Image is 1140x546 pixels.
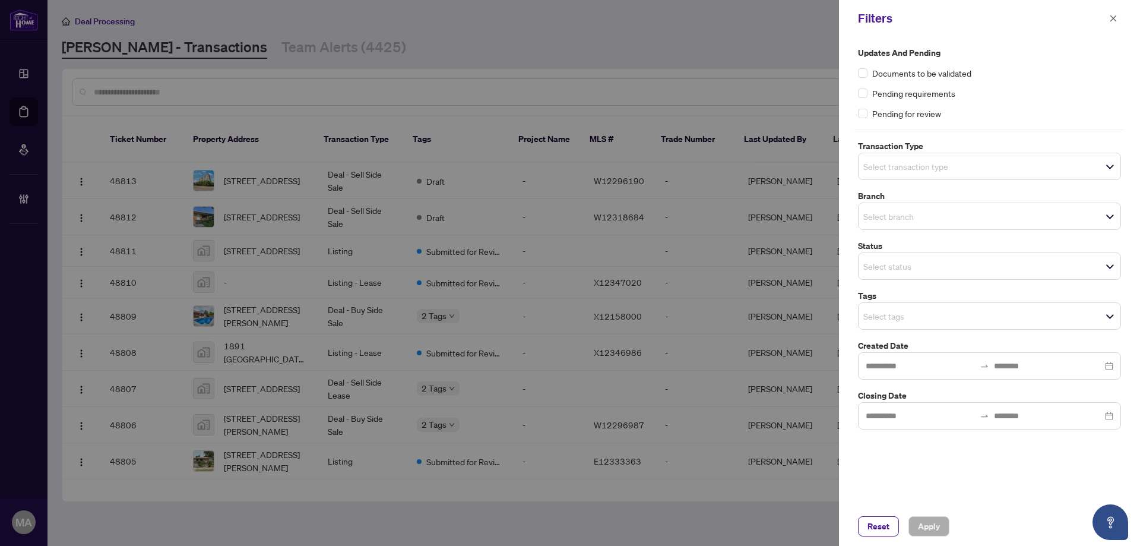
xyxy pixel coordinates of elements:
span: Pending requirements [872,87,955,100]
label: Tags [858,289,1121,302]
label: Updates and Pending [858,46,1121,59]
span: Documents to be validated [872,67,971,80]
label: Closing Date [858,389,1121,402]
label: Created Date [858,339,1121,352]
span: swap-right [980,411,989,421]
span: to [980,411,989,421]
span: to [980,361,989,371]
span: Reset [867,517,889,536]
button: Reset [858,516,899,536]
span: swap-right [980,361,989,371]
div: Filters [858,10,1106,27]
button: Apply [908,516,949,536]
span: Pending for review [872,107,941,120]
label: Branch [858,190,1121,203]
label: Transaction Type [858,140,1121,153]
label: Status [858,239,1121,253]
button: Open asap [1092,504,1128,540]
span: close [1109,14,1117,23]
